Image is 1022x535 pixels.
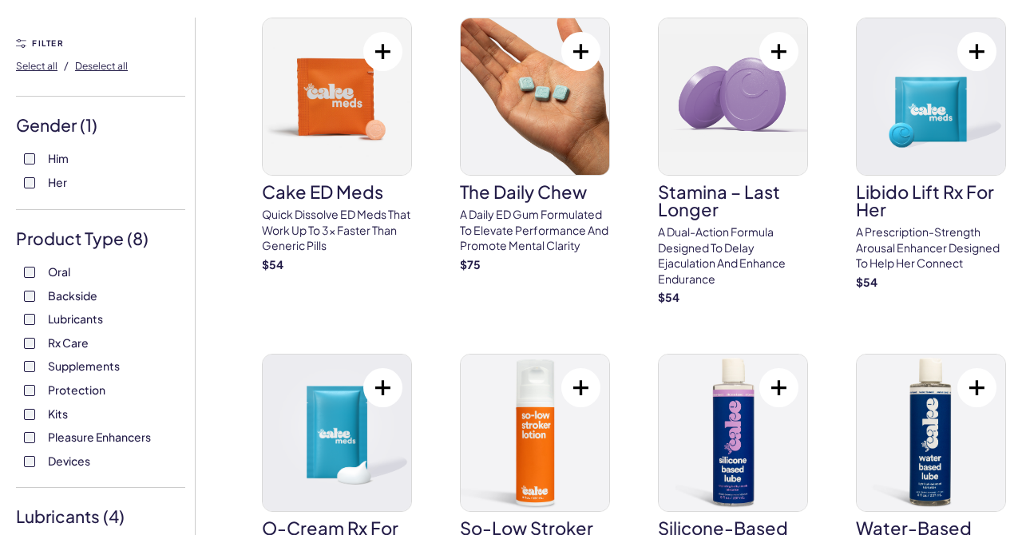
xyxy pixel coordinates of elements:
[857,355,1005,511] img: Water-Based Lube – 8 oz
[659,355,807,511] img: Silicone-Based Lube – 8 oz
[263,355,411,511] img: O-Cream Rx for Her
[856,275,877,289] strong: $ 54
[262,183,412,200] h3: Cake ED Meds
[857,18,1005,175] img: Libido Lift Rx For Her
[461,18,609,175] img: The Daily Chew
[16,53,57,78] button: Select all
[24,177,35,188] input: Her
[24,456,35,467] input: Devices
[48,403,68,424] span: Kits
[48,379,105,400] span: Protection
[856,224,1006,271] p: A prescription-strength arousal enhancer designed to help her connect
[48,285,97,306] span: Backside
[75,53,128,78] button: Deselect all
[262,207,412,254] p: Quick dissolve ED Meds that work up to 3x faster than generic pills
[24,291,35,302] input: Backside
[24,385,35,396] input: Protection
[64,58,69,73] span: /
[24,314,35,325] input: Lubricants
[24,361,35,372] input: Supplements
[24,267,35,278] input: Oral
[24,409,35,420] input: Kits
[262,18,412,272] a: Cake ED MedsCake ED MedsQuick dissolve ED Meds that work up to 3x faster than generic pills$54
[24,338,35,349] input: Rx Care
[461,355,609,511] img: So-Low Stroker Lotion – 8 oz
[16,60,57,72] span: Select all
[262,257,283,271] strong: $ 54
[24,432,35,443] input: Pleasure Enhancers
[48,172,67,192] span: Her
[48,148,69,168] span: Him
[658,18,808,306] a: Stamina – Last LongerStamina – Last LongerA dual-action formula designed to delay ejaculation and...
[460,183,610,200] h3: The Daily Chew
[48,308,103,329] span: Lubricants
[856,183,1006,218] h3: Libido Lift Rx For Her
[460,207,610,254] p: A Daily ED Gum Formulated To Elevate Performance And Promote Mental Clarity
[48,261,70,282] span: Oral
[75,60,128,72] span: Deselect all
[460,257,481,271] strong: $ 75
[658,224,808,287] p: A dual-action formula designed to delay ejaculation and enhance endurance
[460,18,610,272] a: The Daily ChewThe Daily ChewA Daily ED Gum Formulated To Elevate Performance And Promote Mental C...
[658,183,808,218] h3: Stamina – Last Longer
[856,18,1006,290] a: Libido Lift Rx For HerLibido Lift Rx For HerA prescription-strength arousal enhancer designed to ...
[263,18,411,175] img: Cake ED Meds
[48,426,151,447] span: Pleasure Enhancers
[659,18,807,175] img: Stamina – Last Longer
[658,290,679,304] strong: $ 54
[48,355,120,376] span: Supplements
[24,153,35,164] input: Him
[48,450,90,471] span: Devices
[48,332,89,353] span: Rx Care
